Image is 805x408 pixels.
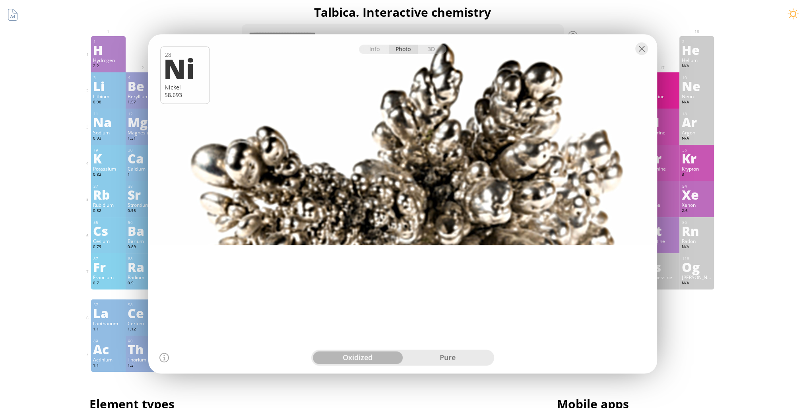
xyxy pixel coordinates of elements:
[681,63,712,70] div: N/A
[681,43,712,56] div: He
[647,116,677,128] div: Cl
[165,91,206,99] div: 58.693
[128,256,158,261] div: 88
[128,307,158,319] div: Ce
[128,111,158,117] div: 12
[93,208,124,214] div: 0.82
[128,244,158,251] div: 0.89
[128,338,158,344] div: 90
[93,165,124,172] div: Potassium
[128,99,158,106] div: 1.57
[681,238,712,244] div: Radon
[128,116,158,128] div: Mg
[93,260,124,273] div: Fr
[93,356,124,363] div: Actinium
[647,80,677,92] div: F
[647,75,677,80] div: 9
[128,260,158,273] div: Ra
[93,307,124,319] div: La
[682,39,712,44] div: 2
[93,320,124,326] div: Lanthanum
[681,99,712,106] div: N/A
[93,188,124,201] div: Rb
[681,188,712,201] div: Xe
[128,93,158,99] div: Beryllium
[647,260,677,273] div: Ts
[93,148,124,153] div: 19
[128,320,158,326] div: Cerium
[647,148,677,153] div: 35
[128,238,158,244] div: Barium
[93,93,124,99] div: Lithium
[93,363,124,369] div: 1.1
[647,208,677,214] div: 2.66
[93,244,124,251] div: 0.79
[128,220,158,225] div: 56
[93,129,124,136] div: Sodium
[128,208,158,214] div: 0.95
[682,111,712,117] div: 18
[128,202,158,208] div: Strontium
[682,148,712,153] div: 36
[93,202,124,208] div: Rubidium
[647,238,677,244] div: Astatine
[647,136,677,142] div: 3.16
[647,99,677,106] div: 3.98
[93,224,124,237] div: Cs
[128,280,158,287] div: 0.9
[682,75,712,80] div: 10
[128,224,158,237] div: Ba
[313,352,403,364] div: oxidized
[682,220,712,225] div: 86
[93,274,124,280] div: Francium
[128,75,158,80] div: 4
[681,224,712,237] div: Rn
[647,280,677,287] div: N/A
[681,244,712,251] div: N/A
[647,129,677,136] div: Chlorine
[681,152,712,165] div: Kr
[647,111,677,117] div: 17
[647,244,677,251] div: 2.2
[93,57,124,63] div: Hydrogen
[128,136,158,142] div: 1.31
[647,274,677,280] div: Tennessine
[681,274,712,280] div: [PERSON_NAME]
[647,224,677,237] div: At
[681,202,712,208] div: Xenon
[403,352,493,364] div: pure
[647,172,677,178] div: 2.96
[93,338,124,344] div: 89
[93,111,124,117] div: 11
[93,63,124,70] div: 2.2
[128,152,158,165] div: Ca
[128,326,158,333] div: 1.12
[128,356,158,363] div: Thorium
[128,129,158,136] div: Magnesium
[681,280,712,287] div: N/A
[128,172,158,178] div: 1
[93,302,124,307] div: 57
[163,55,204,82] div: Ni
[128,274,158,280] div: Radium
[93,75,124,80] div: 3
[647,93,677,99] div: Fluorine
[93,220,124,225] div: 55
[647,152,677,165] div: Br
[647,256,677,261] div: 117
[681,165,712,172] div: Krypton
[93,256,124,261] div: 87
[128,80,158,92] div: Be
[681,260,712,273] div: Og
[647,220,677,225] div: 85
[681,208,712,214] div: 2.6
[93,43,124,56] div: H
[681,136,712,142] div: N/A
[681,93,712,99] div: Neon
[93,184,124,189] div: 37
[93,343,124,356] div: Ac
[93,280,124,287] div: 0.7
[128,148,158,153] div: 20
[682,256,712,261] div: 118
[93,136,124,142] div: 0.93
